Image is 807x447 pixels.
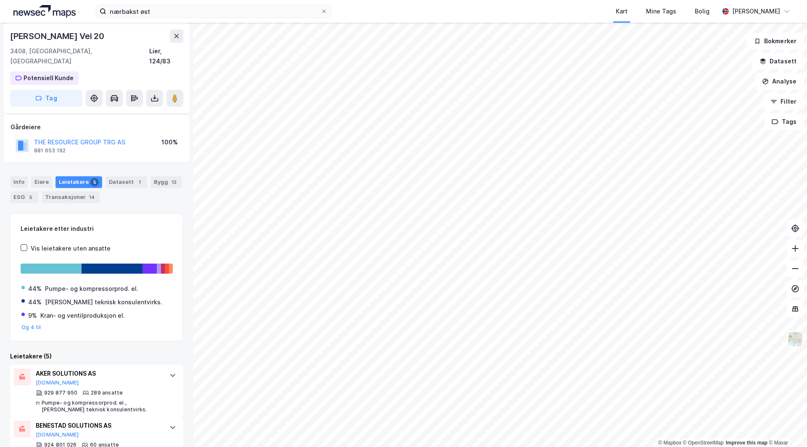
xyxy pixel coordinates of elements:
[149,46,183,66] div: Lier, 124/83
[658,440,681,446] a: Mapbox
[91,389,123,396] div: 289 ansatte
[150,176,182,188] div: Bygg
[45,284,138,294] div: Pumpe- og kompressorprod. el.
[10,191,38,203] div: ESG
[42,400,161,413] div: Pumpe- og kompressorprod. el., [PERSON_NAME] teknisk konsulentvirks.
[36,431,79,438] button: [DOMAIN_NAME]
[45,297,162,307] div: [PERSON_NAME] teknisk konsulentvirks.
[106,5,321,18] input: Søk på adresse, matrikkel, gårdeiere, leietakere eller personer
[90,178,99,186] div: 5
[44,389,77,396] div: 929 877 950
[683,440,724,446] a: OpenStreetMap
[34,147,66,154] div: 881 653 192
[732,6,780,16] div: [PERSON_NAME]
[747,33,804,50] button: Bokmerker
[105,176,147,188] div: Datasett
[21,324,41,331] button: Og 4 til
[31,176,52,188] div: Eiere
[28,284,42,294] div: 44%
[13,5,76,18] img: logo.a4113a55bc3d86da70a041830d287a7e.svg
[55,176,102,188] div: Leietakere
[36,379,79,386] button: [DOMAIN_NAME]
[40,311,125,321] div: Kran- og ventilproduksjon el.
[765,407,807,447] iframe: Chat Widget
[752,53,804,70] button: Datasett
[21,224,173,234] div: Leietakere etter industri
[755,73,804,90] button: Analyse
[10,46,149,66] div: 3408, [GEOGRAPHIC_DATA], [GEOGRAPHIC_DATA]
[161,137,178,147] div: 100%
[763,93,804,110] button: Filter
[28,311,37,321] div: 9%
[36,369,161,379] div: AKER SOLUTIONS AS
[87,193,96,201] div: 14
[10,29,106,43] div: [PERSON_NAME] Vei 20
[28,297,42,307] div: 44%
[31,243,111,254] div: Vis leietakere uten ansatte
[616,6,628,16] div: Kart
[24,73,74,83] div: Potensiell Kunde
[646,6,676,16] div: Mine Tags
[787,331,803,347] img: Z
[726,440,767,446] a: Improve this map
[10,90,82,107] button: Tag
[695,6,709,16] div: Bolig
[36,421,161,431] div: BENESTAD SOLUTIONS AS
[10,176,28,188] div: Info
[26,193,35,201] div: 5
[765,407,807,447] div: Kontrollprogram for chat
[765,113,804,130] button: Tags
[10,351,183,361] div: Leietakere (5)
[170,178,178,186] div: 13
[42,191,100,203] div: Transaksjoner
[135,178,144,186] div: 1
[11,122,183,132] div: Gårdeiere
